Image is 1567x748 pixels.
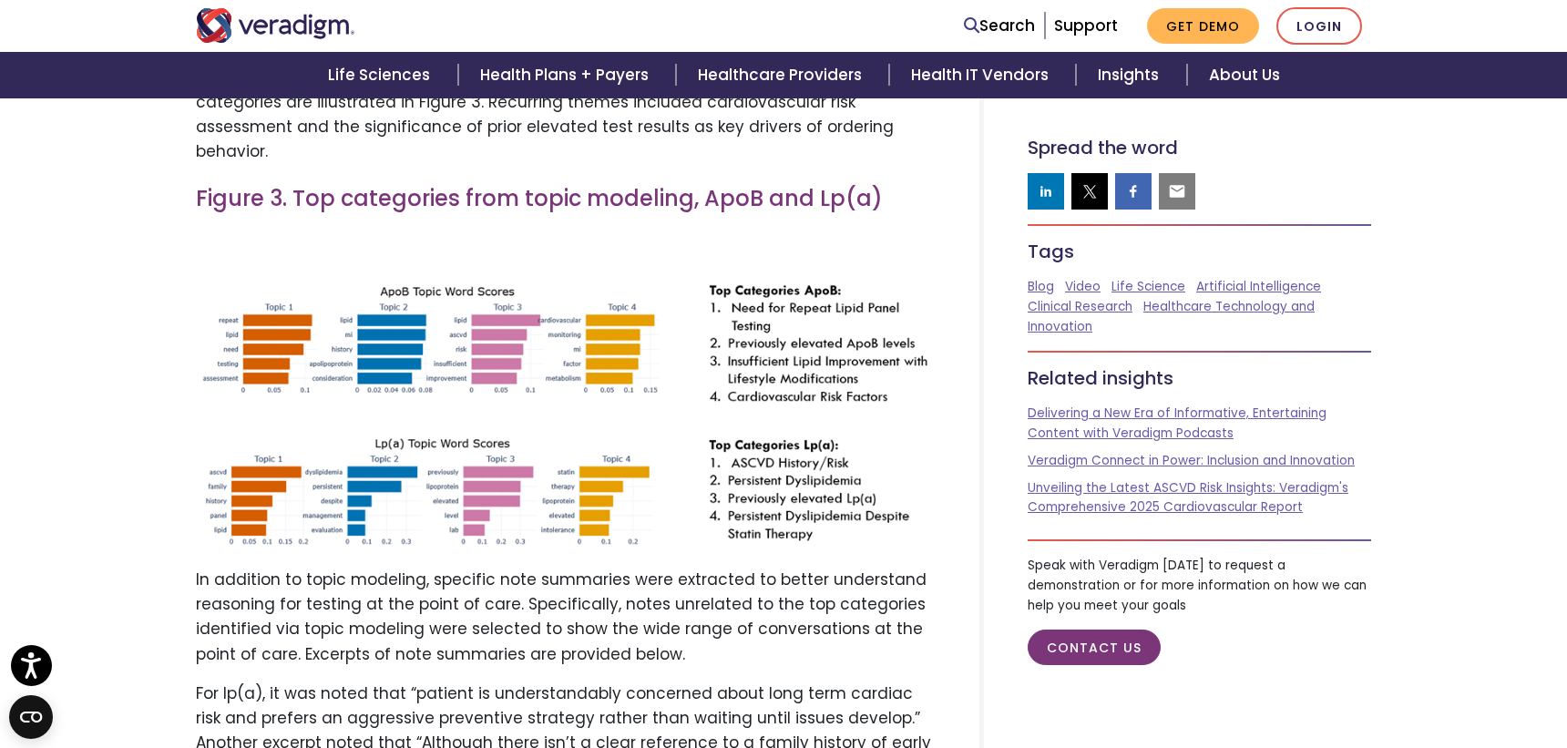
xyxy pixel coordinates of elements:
iframe: Drift Chat Widget [1217,617,1545,726]
a: Delivering a New Era of Informative, Entertaining Content with Veradigm Podcasts [1028,405,1326,442]
a: Life Science [1111,278,1185,295]
h5: Related insights [1028,367,1371,389]
h5: Tags [1028,241,1371,262]
a: Healthcare Providers [676,52,889,98]
a: Contact Us [1028,630,1161,665]
img: linkedin sharing button [1037,182,1055,200]
a: Get Demo [1147,8,1259,44]
a: Blog [1028,278,1054,295]
img: facebook sharing button [1124,182,1142,200]
a: Life Sciences [306,52,457,98]
h5: Spread the word [1028,137,1371,159]
a: Health Plans + Payers [458,52,676,98]
a: Veradigm Connect in Power: Inclusion and Innovation [1028,452,1355,469]
a: Artificial Intelligence [1196,278,1321,295]
a: Video [1065,278,1101,295]
p: In addition to topic modeling, specific note summaries were extracted to better understand reason... [196,568,936,667]
h3: Figure 3. Top categories from topic modeling, ApoB and Lp(a) [196,186,936,212]
a: Unveiling the Latest ASCVD Risk Insights: Veradigm's Comprehensive 2025 Cardiovascular Report [1028,479,1348,517]
a: Healthcare Technology and Innovation [1028,298,1315,335]
p: Speak with Veradigm [DATE] to request a demonstration or for more information on how we can help ... [1028,556,1371,615]
img: Veradigm logo [196,8,355,43]
button: Open CMP widget [9,695,53,739]
a: About Us [1187,52,1302,98]
a: Support [1054,15,1118,36]
img: resource-acc-2025-figure-3.png [196,271,936,553]
img: twitter sharing button [1081,182,1099,200]
a: Clinical Research [1028,298,1132,315]
a: Search [964,14,1035,38]
a: Insights [1076,52,1186,98]
a: Health IT Vendors [889,52,1076,98]
a: Login [1276,7,1362,45]
img: email sharing button [1168,182,1186,200]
